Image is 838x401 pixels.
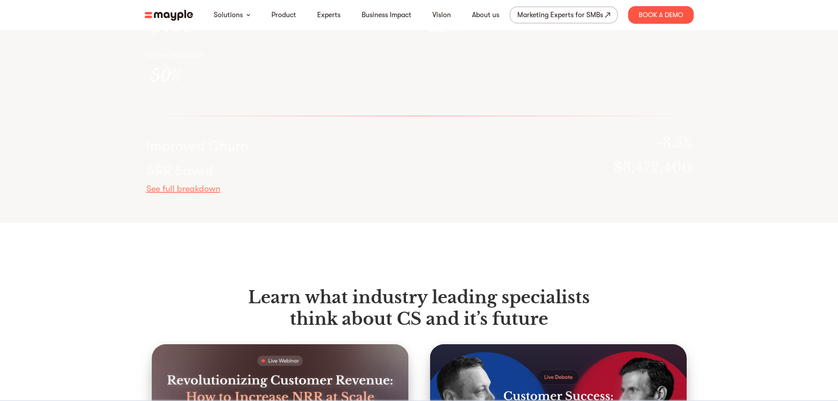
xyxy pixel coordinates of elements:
p: - [656,134,692,151]
a: About us [472,10,499,20]
div: Book A Demo [628,6,694,24]
p: $3,472,400 [614,158,692,176]
img: mayple-logo [145,10,193,21]
div: $ [150,17,160,37]
h1: Learn what industry leading specialists think about CS and it’s future [248,287,590,330]
a: Marketing Experts for SMBs [510,7,618,23]
a: Product [271,10,296,20]
div: ARR Saved [146,162,213,180]
p: Churn reduction [146,50,414,60]
div: See full breakdown [146,183,692,195]
a: Business Impact [362,10,411,20]
a: Solutions [214,10,243,20]
span: 3.5% [662,134,692,151]
a: Experts [317,10,340,20]
div: Improved Churn [146,137,249,155]
div: Marketing Experts for SMBs [517,9,603,21]
img: arrow-down [246,14,250,16]
a: Vision [432,10,451,20]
